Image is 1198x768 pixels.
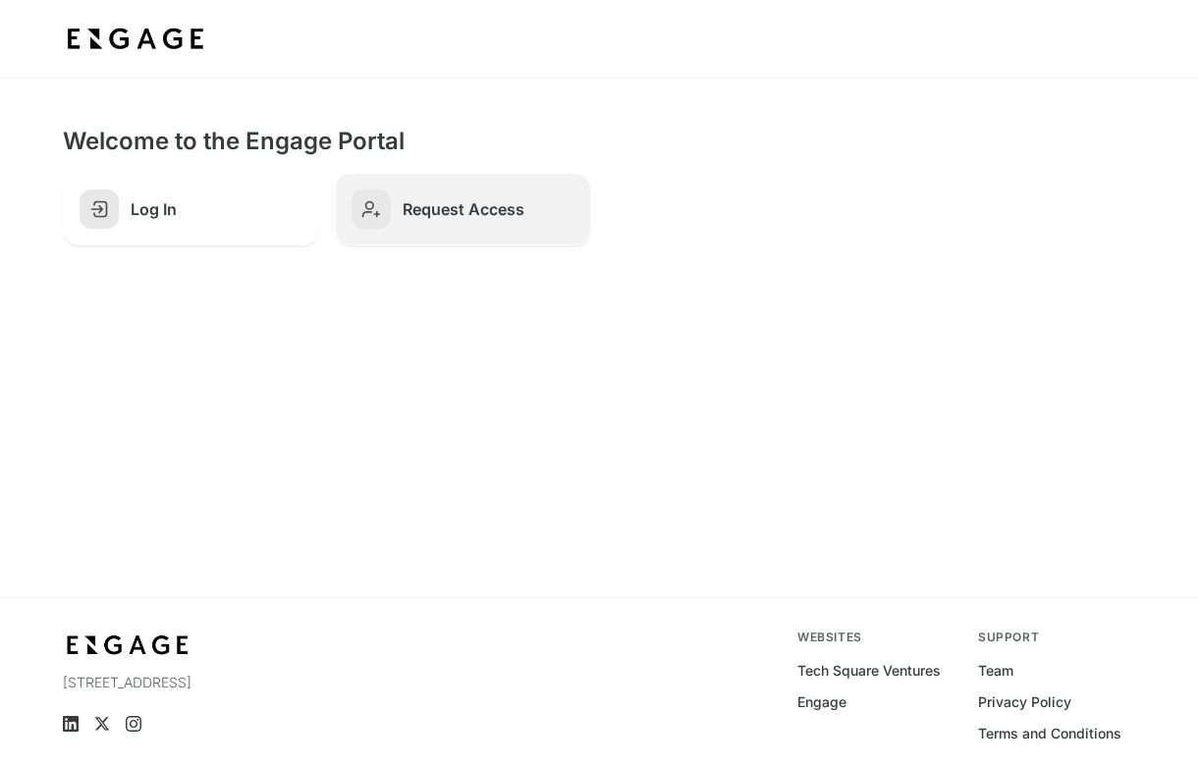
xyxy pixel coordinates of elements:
[978,630,1135,645] div: Support
[63,630,192,661] img: bdf1fb74-1727-4ba0-a5bd-bc74ae9fc70b.jpeg
[403,199,574,219] h2: Request Access
[126,716,141,732] a: Instagram
[94,716,110,732] a: X (Twitter)
[797,630,954,645] div: Websites
[63,673,388,692] p: [STREET_ADDRESS]
[63,126,1135,157] h2: Welcome to the Engage Portal
[335,173,591,246] a: Request Access
[978,661,1013,681] a: Team
[797,661,941,681] a: Tech Square Ventures
[131,199,302,219] h2: Log In
[63,716,79,732] a: LinkedIn
[978,692,1071,712] a: Privacy Policy
[978,724,1121,743] a: Terms and Conditions
[63,716,388,732] ul: Social media
[63,173,319,246] a: Log In
[63,22,208,57] img: bdf1fb74-1727-4ba0-a5bd-bc74ae9fc70b.jpeg
[797,692,846,712] a: Engage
